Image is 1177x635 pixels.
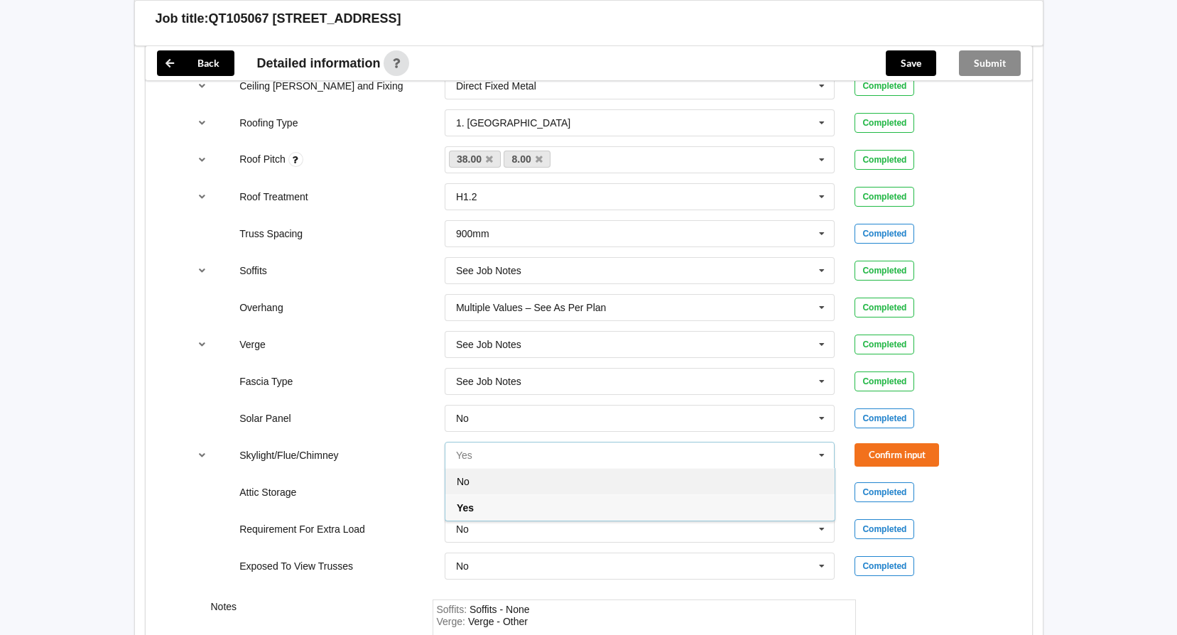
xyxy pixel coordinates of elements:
div: Completed [855,298,914,317]
div: Completed [855,408,914,428]
button: reference-toggle [188,147,216,173]
div: Completed [855,150,914,170]
span: No [457,476,470,487]
label: Solar Panel [239,413,291,424]
div: Direct Fixed Metal [456,81,536,91]
button: reference-toggle [188,184,216,210]
div: Completed [855,335,914,354]
div: 1. [GEOGRAPHIC_DATA] [456,118,570,128]
div: Completed [855,187,914,207]
label: Verge [239,339,266,350]
div: Completed [855,371,914,391]
div: Verge [468,616,528,627]
button: reference-toggle [188,258,216,283]
label: Soffits [239,265,267,276]
div: Completed [855,76,914,96]
button: Back [157,50,234,76]
label: Ceiling [PERSON_NAME] and Fixing [239,80,403,92]
div: 900mm [456,229,489,239]
span: Detailed information [257,57,381,70]
label: Attic Storage [239,487,296,498]
span: Soffits : [437,604,470,615]
div: Completed [855,556,914,576]
button: Confirm input [855,443,939,467]
div: Soffits [470,604,530,615]
div: Completed [855,482,914,502]
button: reference-toggle [188,443,216,468]
label: Roof Pitch [239,153,288,165]
button: reference-toggle [188,73,216,99]
label: Roof Treatment [239,191,308,202]
a: 8.00 [504,151,550,168]
div: No [456,413,469,423]
button: Save [886,50,936,76]
div: Multiple Values – See As Per Plan [456,303,606,313]
div: No [456,561,469,571]
div: See Job Notes [456,266,521,276]
div: See Job Notes [456,376,521,386]
div: Completed [855,113,914,133]
div: Completed [855,224,914,244]
div: See Job Notes [456,340,521,349]
label: Fascia Type [239,376,293,387]
div: Completed [855,519,914,539]
label: Skylight/Flue/Chimney [239,450,338,461]
h3: Job title: [156,11,209,27]
button: reference-toggle [188,332,216,357]
div: No [456,524,469,534]
h3: QT105067 [STREET_ADDRESS] [209,11,401,27]
a: 38.00 [449,151,501,168]
label: Roofing Type [239,117,298,129]
label: Exposed To View Trusses [239,560,353,572]
label: Requirement For Extra Load [239,523,365,535]
div: H1.2 [456,192,477,202]
span: Verge : [437,616,468,627]
label: Truss Spacing [239,228,303,239]
span: Yes [457,502,474,514]
div: Completed [855,261,914,281]
button: reference-toggle [188,110,216,136]
label: Overhang [239,302,283,313]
